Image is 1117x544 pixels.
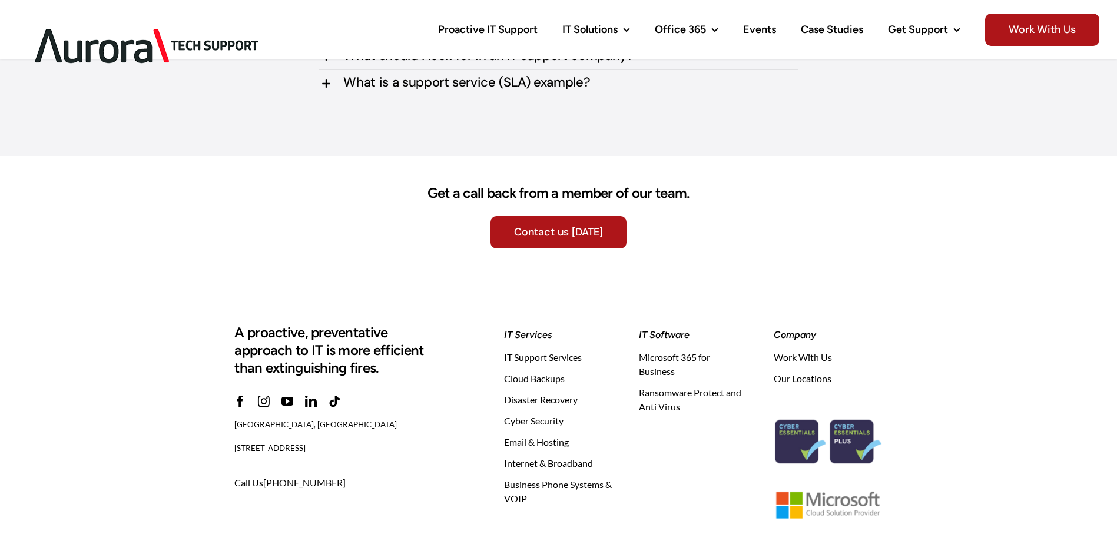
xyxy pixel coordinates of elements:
[504,393,578,407] span: Disaster Recovery
[774,403,883,480] img: Home 8
[504,414,613,428] a: Cyber Security
[639,350,748,414] nav: Global Footer - Software
[774,350,883,364] a: Work With Us
[504,435,613,449] a: Email & Hosting
[514,226,603,238] span: Contact us [DATE]
[504,371,565,386] span: Cloud Backups
[801,24,863,35] span: Case Studies
[329,396,340,407] a: tiktok
[490,216,627,248] a: Contact us [DATE]
[18,9,277,83] img: Aurora Tech Support Logo
[562,24,618,35] span: IT Solutions
[263,477,346,488] a: [PHONE_NUMBER]
[504,477,613,506] a: Business Phone Systems & VOIP
[504,456,593,470] span: Internet & Broadband
[888,24,948,35] span: Get Support
[234,473,439,492] p: Call Us
[985,14,1099,46] span: Work With Us
[774,350,832,364] span: Work With Us
[774,329,883,341] h6: Company
[743,24,776,35] span: Events
[639,386,748,414] a: Ransomware Protect and Anti Virus
[504,393,613,407] a: Disaster Recovery
[774,350,883,388] nav: Global Footer - Company
[234,324,439,377] h3: A proactive, preventative approach to IT is more efficient than extinguishing fires.
[504,350,582,364] span: IT Support Services
[504,414,564,428] span: Cyber Security
[774,402,883,413] a: cyber-essentials-security-iasme-certification
[234,184,882,202] h3: Get a call back from a member of our team.
[234,420,397,429] span: [GEOGRAPHIC_DATA], [GEOGRAPHIC_DATA]
[258,396,270,407] a: instagram
[774,371,883,386] a: Our Locations
[639,350,748,379] a: Microsoft 365 for Business
[504,371,613,386] a: Cloud Backups
[234,443,306,453] span: [STREET_ADDRESS]
[774,371,831,386] span: Our Locations
[234,396,246,407] a: facebook
[305,396,317,407] a: linkedin
[504,350,613,364] a: IT Support Services
[504,350,613,506] nav: Global Footer - Services
[438,24,538,35] span: Proactive IT Support
[774,489,883,521] img: Microsoft-CSP
[504,329,613,341] h6: IT Services
[639,329,748,341] h6: IT Software
[504,456,613,470] a: Internet & Broadband
[504,435,569,449] span: Email & Hosting
[281,396,293,407] a: youtube
[655,24,706,35] span: Office 365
